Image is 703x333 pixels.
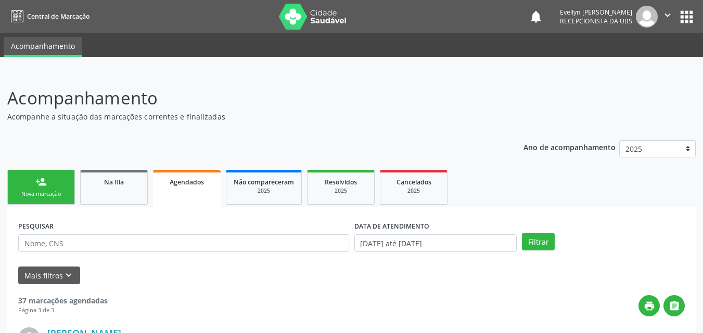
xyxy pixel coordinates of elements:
i: print [644,300,655,312]
div: person_add [35,176,47,188]
button: notifications [529,9,543,24]
div: 2025 [234,187,294,195]
input: Selecione um intervalo [354,234,517,252]
p: Ano de acompanhamento [523,140,616,153]
p: Acompanhe a situação das marcações correntes e finalizadas [7,111,489,122]
img: img [636,6,658,28]
div: Página 3 de 3 [18,306,108,315]
span: Central de Marcação [27,12,90,21]
div: Evellyn [PERSON_NAME] [560,8,632,17]
button: apps [678,8,696,26]
button:  [663,295,685,316]
button:  [658,6,678,28]
p: Acompanhamento [7,85,489,111]
a: Acompanhamento [4,37,82,57]
div: Nova marcação [15,190,67,198]
button: print [638,295,660,316]
span: Agendados [170,178,204,187]
a: Central de Marcação [7,8,90,25]
button: Filtrar [522,233,555,250]
span: Cancelados [397,178,431,187]
label: PESQUISAR [18,218,54,234]
i: keyboard_arrow_down [63,270,74,281]
input: Nome, CNS [18,234,349,252]
i:  [669,300,680,312]
button: Mais filtroskeyboard_arrow_down [18,267,80,285]
strong: 37 marcações agendadas [18,296,108,305]
i:  [662,9,673,21]
span: Recepcionista da UBS [560,17,632,25]
label: DATA DE ATENDIMENTO [354,218,429,234]
span: Na fila [104,178,124,187]
span: Não compareceram [234,178,294,187]
span: Resolvidos [325,178,357,187]
div: 2025 [315,187,367,195]
div: 2025 [388,187,440,195]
